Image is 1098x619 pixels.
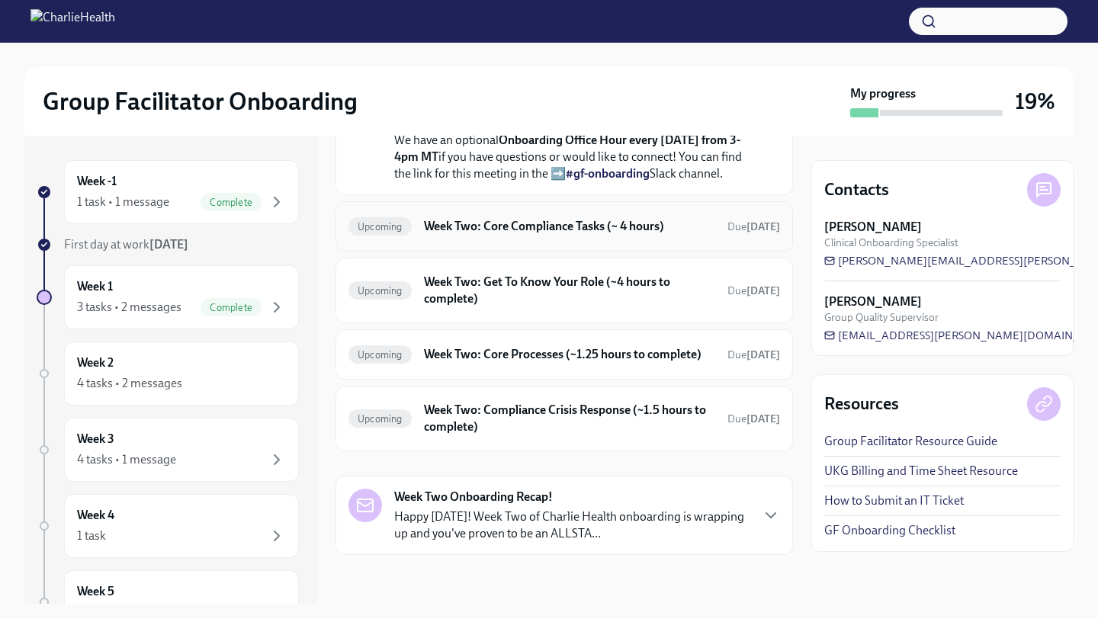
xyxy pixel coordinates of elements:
strong: [PERSON_NAME] [824,219,922,236]
h6: Week Two: Core Processes (~1.25 hours to complete) [424,346,715,363]
div: 3 tasks • 2 messages [77,299,181,316]
h6: Week 4 [77,507,114,524]
span: Due [727,412,780,425]
h2: Group Facilitator Onboarding [43,86,358,117]
a: GF Onboarding Checklist [824,522,955,539]
span: Complete [201,197,262,208]
span: First day at work [64,237,188,252]
a: How to Submit an IT Ticket [824,492,964,509]
h6: Week Two: Get To Know Your Role (~4 hours to complete) [424,274,715,307]
span: Upcoming [348,349,412,361]
span: Group Quality Supervisor [824,310,939,325]
span: Clinical Onboarding Specialist [824,236,958,250]
span: Due [727,348,780,361]
span: Upcoming [348,285,412,297]
h6: Week -1 [77,173,117,190]
div: 1 task • 1 message [77,194,169,210]
p: Happy [DATE]! Week Two of Charlie Health onboarding is wrapping up and you've proven to be an ALL... [394,508,750,542]
p: We have an optional if you have questions or would like to connect! You can find the link for thi... [394,115,756,182]
a: UpcomingWeek Two: Core Compliance Tasks (~ 4 hours)Due[DATE] [348,214,780,239]
a: Week 41 task [37,494,299,558]
h6: Week 5 [77,583,114,600]
h6: Week 3 [77,431,114,447]
strong: [PERSON_NAME] [824,293,922,310]
span: Complete [201,302,262,313]
strong: My progress [850,85,916,102]
h6: Week 1 [77,278,113,295]
a: UKG Billing and Time Sheet Resource [824,463,1018,479]
h3: 19% [1015,88,1055,115]
span: Due [727,220,780,233]
a: #gf-onboarding [566,166,650,181]
span: October 13th, 2025 10:00 [727,220,780,234]
div: 4 tasks • 2 messages [77,375,182,392]
h4: Contacts [824,178,889,201]
h6: Week Two: Core Compliance Tasks (~ 4 hours) [424,218,715,235]
h6: Week 2 [77,354,114,371]
span: October 13th, 2025 10:00 [727,284,780,298]
a: Group Facilitator Resource Guide [824,433,997,450]
a: Week -11 task • 1 messageComplete [37,160,299,224]
span: October 13th, 2025 10:00 [727,348,780,362]
h6: Week Two: Compliance Crisis Response (~1.5 hours to complete) [424,402,715,435]
strong: [DATE] [746,412,780,425]
strong: [DATE] [746,220,780,233]
a: Week 24 tasks • 2 messages [37,342,299,406]
a: UpcomingWeek Two: Core Processes (~1.25 hours to complete)Due[DATE] [348,342,780,367]
a: First day at work[DATE] [37,236,299,253]
strong: [DATE] [746,348,780,361]
strong: Week Two Onboarding Recap! [394,489,553,505]
img: CharlieHealth [30,9,115,34]
div: 4 tasks • 1 message [77,451,176,468]
span: October 13th, 2025 10:00 [727,412,780,426]
span: Upcoming [348,413,412,425]
span: Due [727,284,780,297]
a: UpcomingWeek Two: Compliance Crisis Response (~1.5 hours to complete)Due[DATE] [348,399,780,438]
a: UpcomingWeek Two: Get To Know Your Role (~4 hours to complete)Due[DATE] [348,271,780,310]
span: Upcoming [348,221,412,233]
strong: [DATE] [149,237,188,252]
a: Week 13 tasks • 2 messagesComplete [37,265,299,329]
h4: Resources [824,393,899,415]
a: Week 34 tasks • 1 message [37,418,299,482]
strong: [DATE] [746,284,780,297]
div: 1 task [77,528,106,544]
